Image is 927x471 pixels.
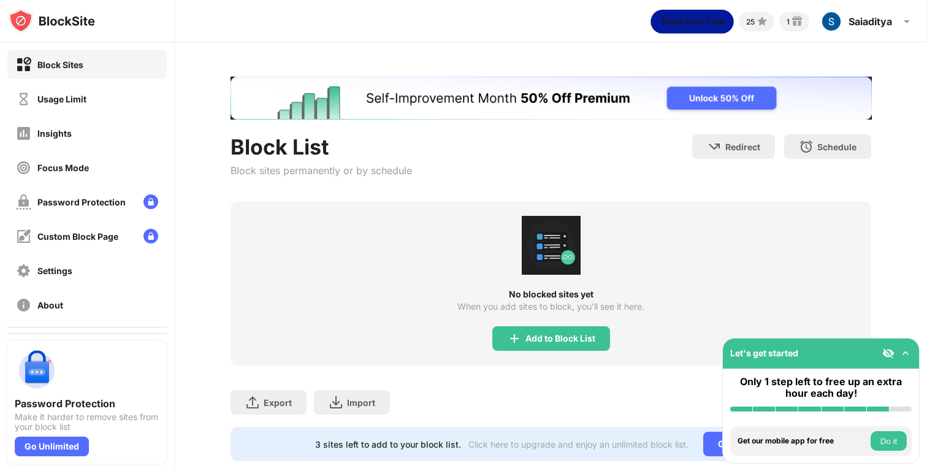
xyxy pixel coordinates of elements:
div: Block Sites [37,59,83,70]
div: Custom Block Page [37,231,118,242]
img: insights-off.svg [16,126,31,141]
div: Go Unlimited [703,432,787,456]
div: Import [347,397,375,408]
div: Make it harder to remove sites from your block list [15,412,159,432]
div: About [37,300,63,310]
div: animation [522,216,581,275]
div: 1 [787,17,790,26]
div: Redirect [725,142,760,152]
div: Schedule [817,142,856,152]
div: Only 1 step left to free up an extra hour each day! [730,376,912,399]
img: time-usage-off.svg [16,91,31,107]
img: omni-setup-toggle.svg [899,347,912,359]
div: 25 [746,17,755,26]
div: Saiaditya [849,15,892,28]
div: Settings [37,266,72,276]
div: Password Protection [15,397,159,410]
img: reward-small.svg [790,14,804,29]
img: ACg8ocJNHhmVIfV9vZZ1qH1sKa3DH4sM5tReX6ufYVPeZHrWKeEauUA=s96-c [822,12,841,31]
img: password-protection-off.svg [16,194,31,210]
div: Let's get started [730,348,798,358]
button: Do it [871,431,907,451]
div: animation [650,9,734,34]
div: Get our mobile app for free [738,437,868,445]
div: Add to Block List [525,334,595,343]
div: When you add sites to block, you’ll see it here. [457,302,644,312]
img: lock-menu.svg [143,229,158,243]
div: Export [264,397,292,408]
img: customize-block-page-off.svg [16,229,31,244]
img: focus-off.svg [16,160,31,175]
img: about-off.svg [16,297,31,313]
img: lock-menu.svg [143,194,158,209]
img: points-small.svg [755,14,769,29]
div: Usage Limit [37,94,86,104]
img: settings-off.svg [16,263,31,278]
div: Insights [37,128,72,139]
iframe: Banner [231,77,872,120]
div: Click here to upgrade and enjoy an unlimited block list. [468,439,689,450]
div: Go Unlimited [15,437,89,456]
img: logo-blocksite.svg [9,9,95,33]
div: Block sites permanently or by schedule [231,164,412,177]
div: No blocked sites yet [231,289,872,299]
img: push-password-protection.svg [15,348,59,392]
img: block-on.svg [16,57,31,72]
img: eye-not-visible.svg [882,347,895,359]
div: Block List [231,134,412,159]
div: Password Protection [37,197,126,207]
div: 3 sites left to add to your block list. [315,439,461,450]
div: Focus Mode [37,163,89,173]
